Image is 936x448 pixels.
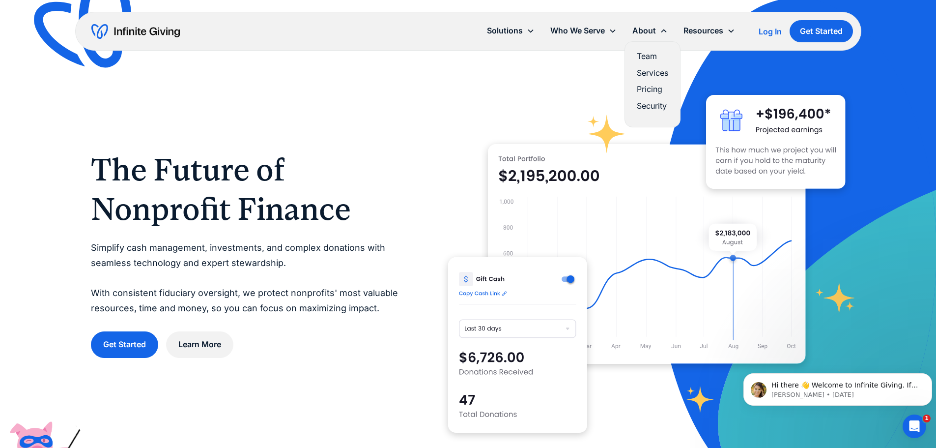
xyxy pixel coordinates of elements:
div: Who We Serve [550,24,605,37]
p: Simplify cash management, investments, and complex donations with seamless technology and expert ... [91,240,409,316]
h1: The Future of Nonprofit Finance [91,150,409,229]
a: Services [637,66,668,80]
a: Get Started [790,20,853,42]
div: Solutions [487,24,523,37]
iframe: Intercom notifications message [739,353,936,421]
div: Solutions [479,20,542,41]
div: Who We Serve [542,20,624,41]
iframe: Intercom live chat [903,415,926,438]
nav: About [624,41,681,127]
span: 1 [923,415,931,422]
div: About [632,24,656,37]
a: Security [637,99,668,113]
img: donation software for nonprofits [448,257,587,433]
img: fundraising star [816,282,855,313]
a: Team [637,50,668,63]
a: Get Started [91,331,158,358]
div: Log In [759,28,782,35]
a: Pricing [637,83,668,96]
a: home [91,24,180,39]
div: Resources [683,24,723,37]
a: Log In [759,26,782,37]
a: Learn More [166,331,233,358]
div: About [624,20,676,41]
img: nonprofit donation platform [488,144,806,364]
div: Resources [676,20,743,41]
